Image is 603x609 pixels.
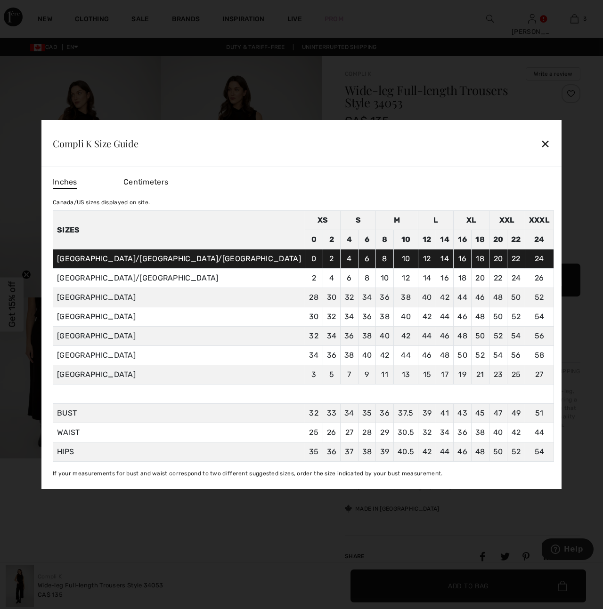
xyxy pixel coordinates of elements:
[525,346,554,365] td: 58
[398,409,413,417] span: 37.5
[376,327,394,346] td: 40
[309,447,319,456] span: 35
[362,409,372,417] span: 35
[418,211,454,230] td: L
[525,288,554,307] td: 52
[423,428,432,437] span: 32
[345,428,354,437] span: 27
[454,269,472,288] td: 18
[376,365,394,385] td: 11
[305,249,323,269] td: 0
[358,230,376,249] td: 6
[525,269,554,288] td: 26
[471,327,489,346] td: 50
[53,442,305,462] td: HIPS
[457,428,467,437] span: 36
[507,288,525,307] td: 50
[489,230,507,249] td: 20
[341,327,359,346] td: 36
[309,409,318,417] span: 32
[358,269,376,288] td: 8
[535,428,545,437] span: 44
[309,428,318,437] span: 25
[341,288,359,307] td: 32
[418,269,436,288] td: 14
[393,288,418,307] td: 38
[305,230,323,249] td: 0
[393,269,418,288] td: 12
[376,307,394,327] td: 38
[362,447,372,456] span: 38
[471,365,489,385] td: 21
[436,249,454,269] td: 14
[327,428,336,437] span: 26
[376,230,394,249] td: 8
[323,249,341,269] td: 2
[53,211,305,249] th: Sizes
[525,365,554,385] td: 27
[305,307,323,327] td: 30
[454,249,472,269] td: 16
[380,409,390,417] span: 36
[376,288,394,307] td: 36
[53,404,305,423] td: BUST
[393,249,418,269] td: 10
[489,288,507,307] td: 48
[376,249,394,269] td: 8
[454,230,472,249] td: 16
[454,288,472,307] td: 44
[53,249,305,269] td: [GEOGRAPHIC_DATA]/[GEOGRAPHIC_DATA]/[GEOGRAPHIC_DATA]
[436,269,454,288] td: 16
[471,230,489,249] td: 18
[489,249,507,269] td: 20
[494,409,503,417] span: 47
[436,307,454,327] td: 44
[305,288,323,307] td: 28
[323,346,341,365] td: 36
[489,269,507,288] td: 22
[398,447,414,456] span: 40.5
[418,249,436,269] td: 12
[123,177,168,186] span: Centimeters
[380,428,389,437] span: 29
[475,447,485,456] span: 48
[525,230,554,249] td: 24
[436,365,454,385] td: 17
[53,176,77,189] span: Inches
[341,269,359,288] td: 6
[507,249,525,269] td: 22
[440,409,449,417] span: 41
[418,365,436,385] td: 15
[475,428,485,437] span: 38
[341,230,359,249] td: 4
[489,307,507,327] td: 50
[454,327,472,346] td: 48
[507,346,525,365] td: 56
[512,428,521,437] span: 42
[53,365,305,385] td: [GEOGRAPHIC_DATA]
[376,269,394,288] td: 10
[418,288,436,307] td: 40
[341,307,359,327] td: 34
[540,134,550,153] div: ✕
[525,249,554,269] td: 24
[535,447,545,456] span: 54
[418,307,436,327] td: 42
[489,346,507,365] td: 54
[423,409,432,417] span: 39
[436,230,454,249] td: 14
[393,230,418,249] td: 10
[457,409,467,417] span: 43
[393,346,418,365] td: 44
[512,447,521,456] span: 52
[471,249,489,269] td: 18
[305,327,323,346] td: 32
[489,211,525,230] td: XXL
[471,269,489,288] td: 20
[362,428,372,437] span: 28
[358,346,376,365] td: 40
[323,365,341,385] td: 5
[507,307,525,327] td: 52
[393,365,418,385] td: 13
[440,447,450,456] span: 44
